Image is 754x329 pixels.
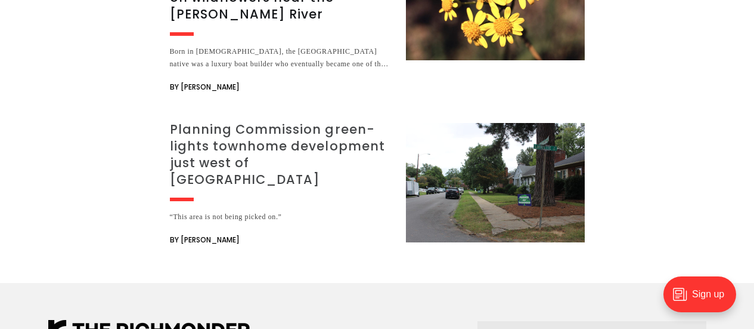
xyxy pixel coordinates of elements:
[170,80,240,94] span: By [PERSON_NAME]
[170,211,392,223] div: “This area is not being picked on.”
[170,45,392,70] div: Born in [DEMOGRAPHIC_DATA], the [GEOGRAPHIC_DATA] native was a luxury boat builder who eventually...
[406,123,585,242] img: Planning Commission green-lights townhome development just west of Carytown
[653,270,754,329] iframe: portal-trigger
[170,123,585,247] a: Planning Commission green-lights townhome development just west of [GEOGRAPHIC_DATA] “This area i...
[170,233,240,247] span: By [PERSON_NAME]
[170,121,392,188] h3: Planning Commission green-lights townhome development just west of [GEOGRAPHIC_DATA]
